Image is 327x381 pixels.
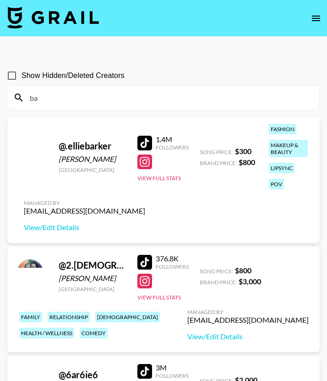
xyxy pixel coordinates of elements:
[137,294,181,301] button: View Full Stats
[95,312,160,322] div: [DEMOGRAPHIC_DATA]
[59,155,126,164] div: [PERSON_NAME]
[187,315,309,325] div: [EMAIL_ADDRESS][DOMAIN_NAME]
[156,372,189,379] div: Followers
[200,268,233,275] span: Song Price:
[187,309,309,315] div: Managed By
[80,328,108,338] div: comedy
[156,254,189,263] div: 376.8K
[24,223,145,232] a: View/Edit Details
[24,90,314,105] input: Search by User Name
[7,6,99,28] img: Grail Talent
[156,263,189,270] div: Followers
[59,369,126,381] div: @ 6ar6ie6
[239,158,255,166] strong: $ 800
[239,277,261,286] strong: $ 3,000
[269,179,284,189] div: pov
[24,199,145,206] div: Managed By
[19,328,74,338] div: health / wellness
[156,135,189,144] div: 1.4M
[22,70,125,81] span: Show Hidden/Deleted Creators
[235,266,251,275] strong: $ 800
[269,163,294,173] div: lipsync
[156,363,189,372] div: 3M
[24,206,145,215] div: [EMAIL_ADDRESS][DOMAIN_NAME]
[48,312,90,322] div: relationship
[200,279,237,286] span: Brand Price:
[137,175,181,182] button: View Full Stats
[200,160,237,166] span: Brand Price:
[59,260,126,271] div: @ 2.[DEMOGRAPHIC_DATA].and.2.babies
[19,312,42,322] div: family
[200,149,233,155] span: Song Price:
[59,166,126,173] div: [GEOGRAPHIC_DATA]
[59,274,126,283] div: [PERSON_NAME]
[156,144,189,151] div: Followers
[307,9,325,28] button: open drawer
[59,286,126,293] div: [GEOGRAPHIC_DATA]
[269,124,296,134] div: fashion
[59,140,126,152] div: @ .elliebarker
[187,332,309,341] a: View/Edit Details
[269,140,308,157] div: makeup & beauty
[235,147,251,155] strong: $ 300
